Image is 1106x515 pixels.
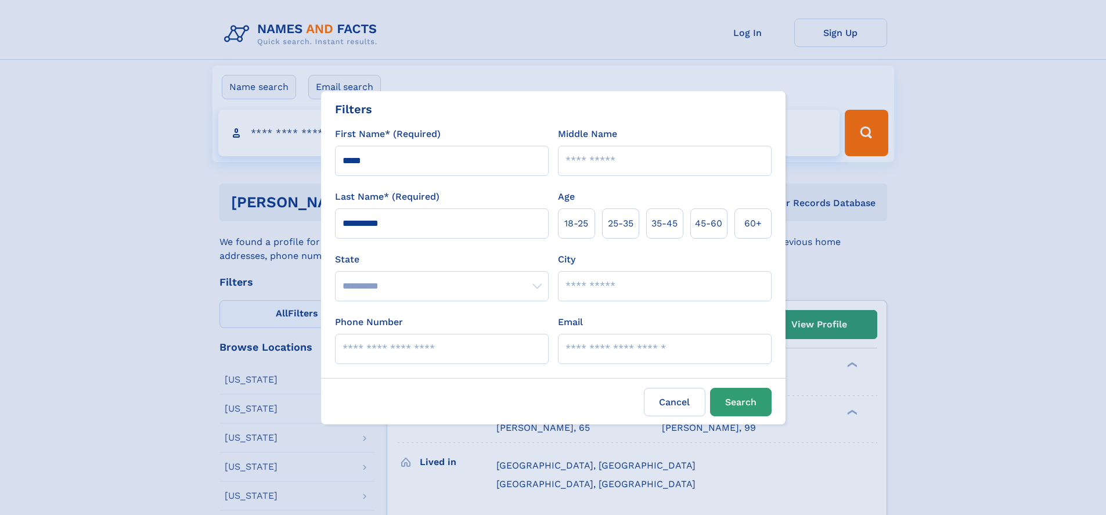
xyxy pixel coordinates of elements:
label: Middle Name [558,127,617,141]
label: City [558,253,575,266]
label: Cancel [644,388,705,416]
label: Phone Number [335,315,403,329]
button: Search [710,388,772,416]
div: Filters [335,100,372,118]
span: 35‑45 [651,217,678,231]
label: State [335,253,549,266]
label: Last Name* (Required) [335,190,439,204]
label: Age [558,190,575,204]
span: 60+ [744,217,762,231]
span: 45‑60 [695,217,722,231]
label: Email [558,315,583,329]
span: 18‑25 [564,217,588,231]
span: 25‑35 [608,217,633,231]
label: First Name* (Required) [335,127,441,141]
